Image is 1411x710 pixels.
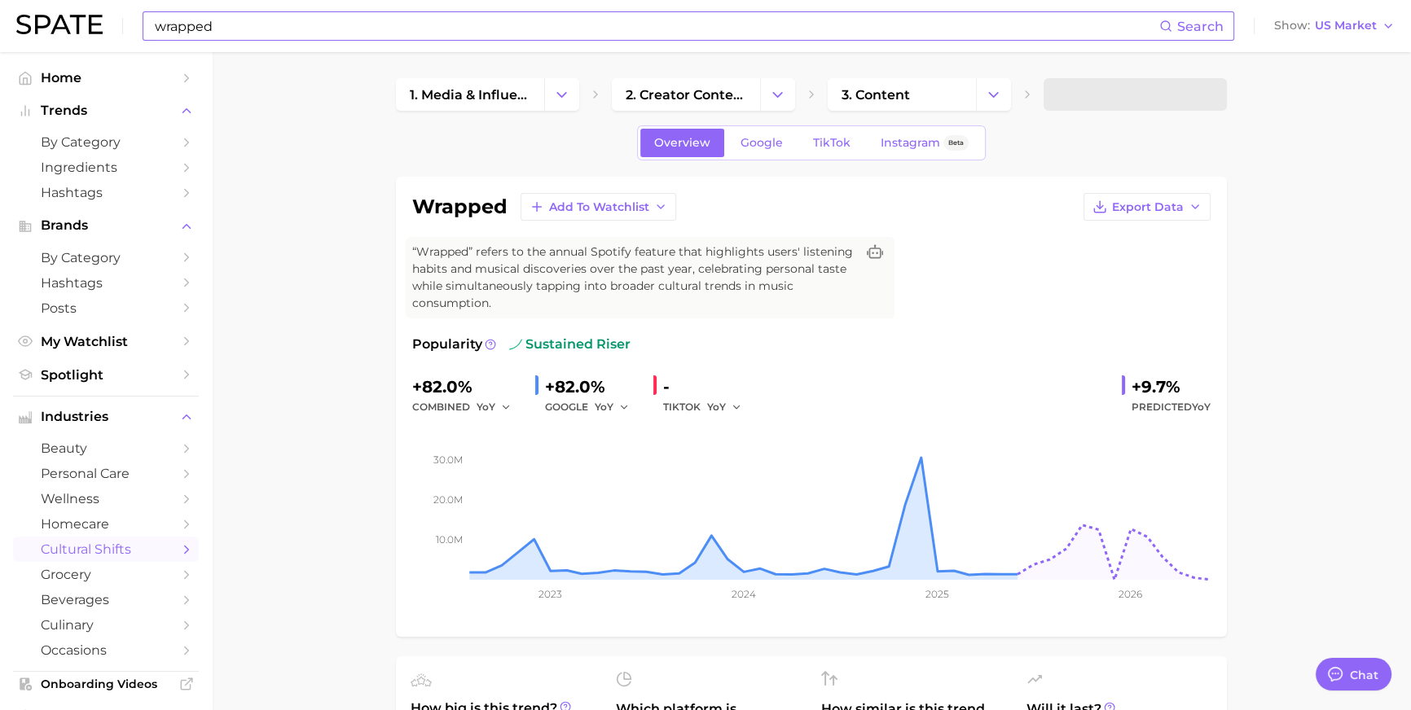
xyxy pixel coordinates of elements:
[13,672,199,696] a: Onboarding Videos
[13,537,199,562] a: cultural shifts
[1084,193,1211,221] button: Export Data
[41,134,171,150] span: by Category
[13,461,199,486] a: personal care
[925,588,949,600] tspan: 2025
[13,436,199,461] a: beauty
[1177,19,1224,34] span: Search
[828,78,976,111] a: 3. content
[663,397,753,417] div: TIKTOK
[412,397,522,417] div: combined
[1192,401,1211,413] span: YoY
[799,129,864,157] a: TikTok
[13,329,199,354] a: My Watchlist
[741,136,783,150] span: Google
[509,338,522,351] img: sustained riser
[612,78,760,111] a: 2. creator content
[41,410,171,424] span: Industries
[41,567,171,582] span: grocery
[13,270,199,296] a: Hashtags
[867,129,982,157] a: InstagramBeta
[545,397,640,417] div: GOOGLE
[13,155,199,180] a: Ingredients
[13,638,199,663] a: occasions
[727,129,797,157] a: Google
[1270,15,1399,37] button: ShowUS Market
[732,588,756,600] tspan: 2024
[412,243,855,312] span: “Wrapped” refers to the annual Spotify feature that highlights users' listening habits and musica...
[1315,21,1377,30] span: US Market
[41,617,171,633] span: culinary
[881,136,940,150] span: Instagram
[595,397,630,417] button: YoY
[595,400,613,414] span: YoY
[842,87,910,103] span: 3. content
[948,136,964,150] span: Beta
[549,200,649,214] span: Add to Watchlist
[477,397,512,417] button: YoY
[813,136,851,150] span: TikTok
[41,541,171,557] span: cultural shifts
[538,588,562,600] tspan: 2023
[41,300,171,316] span: Posts
[13,99,199,123] button: Trends
[412,374,522,400] div: +82.0%
[1132,374,1211,400] div: +9.7%
[41,70,171,85] span: Home
[544,78,579,111] button: Change Category
[13,486,199,511] a: wellness
[41,185,171,200] span: Hashtags
[412,335,482,354] span: Popularity
[41,250,171,265] span: by Category
[410,87,530,103] span: 1. media & influencers
[16,15,103,34] img: SPATE
[626,87,746,103] span: 2. creator content
[41,677,171,691] span: Onboarding Videos
[41,516,171,532] span: homecare
[13,587,199,612] a: beverages
[41,334,171,349] span: My Watchlist
[13,511,199,537] a: homecare
[509,335,631,354] span: sustained riser
[41,592,171,607] span: beverages
[13,180,199,205] a: Hashtags
[477,400,495,414] span: YoY
[41,367,171,383] span: Spotlight
[640,129,724,157] a: Overview
[1119,588,1142,600] tspan: 2026
[13,129,199,155] a: by Category
[1112,200,1184,214] span: Export Data
[41,466,171,481] span: personal care
[41,440,171,456] span: beauty
[41,103,171,118] span: Trends
[521,193,676,221] button: Add to Watchlist
[396,78,544,111] a: 1. media & influencers
[760,78,795,111] button: Change Category
[1132,397,1211,417] span: Predicted
[976,78,1011,111] button: Change Category
[13,405,199,429] button: Industries
[663,374,753,400] div: -
[41,218,171,233] span: Brands
[13,65,199,90] a: Home
[41,160,171,175] span: Ingredients
[707,397,742,417] button: YoY
[41,642,171,658] span: occasions
[153,12,1159,40] input: Search here for a brand, industry, or ingredient
[13,245,199,270] a: by Category
[13,612,199,638] a: culinary
[13,362,199,388] a: Spotlight
[41,275,171,291] span: Hashtags
[412,197,508,217] h1: wrapped
[545,374,640,400] div: +82.0%
[707,400,726,414] span: YoY
[13,562,199,587] a: grocery
[13,296,199,321] a: Posts
[1274,21,1310,30] span: Show
[654,136,710,150] span: Overview
[41,491,171,506] span: wellness
[13,213,199,238] button: Brands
